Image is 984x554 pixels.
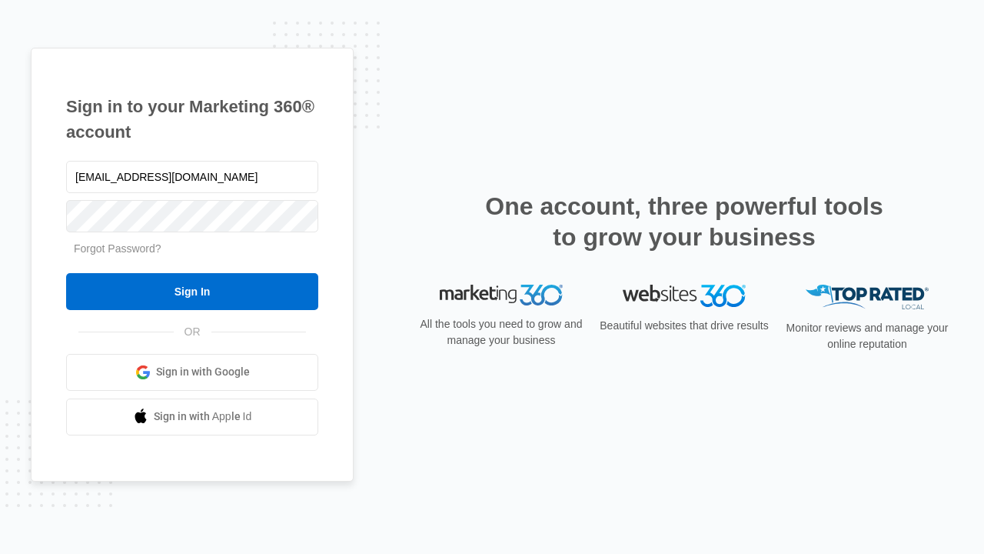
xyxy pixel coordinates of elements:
[66,354,318,391] a: Sign in with Google
[480,191,888,252] h2: One account, three powerful tools to grow your business
[66,161,318,193] input: Email
[156,364,250,380] span: Sign in with Google
[781,320,953,352] p: Monitor reviews and manage your online reputation
[154,409,252,425] span: Sign in with Apple Id
[66,273,318,310] input: Sign In
[623,285,746,307] img: Websites 360
[174,324,211,340] span: OR
[440,285,563,306] img: Marketing 360
[598,318,770,334] p: Beautiful websites that drive results
[66,94,318,145] h1: Sign in to your Marketing 360® account
[415,316,587,349] p: All the tools you need to grow and manage your business
[66,399,318,436] a: Sign in with Apple Id
[806,285,929,310] img: Top Rated Local
[74,242,161,255] a: Forgot Password?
